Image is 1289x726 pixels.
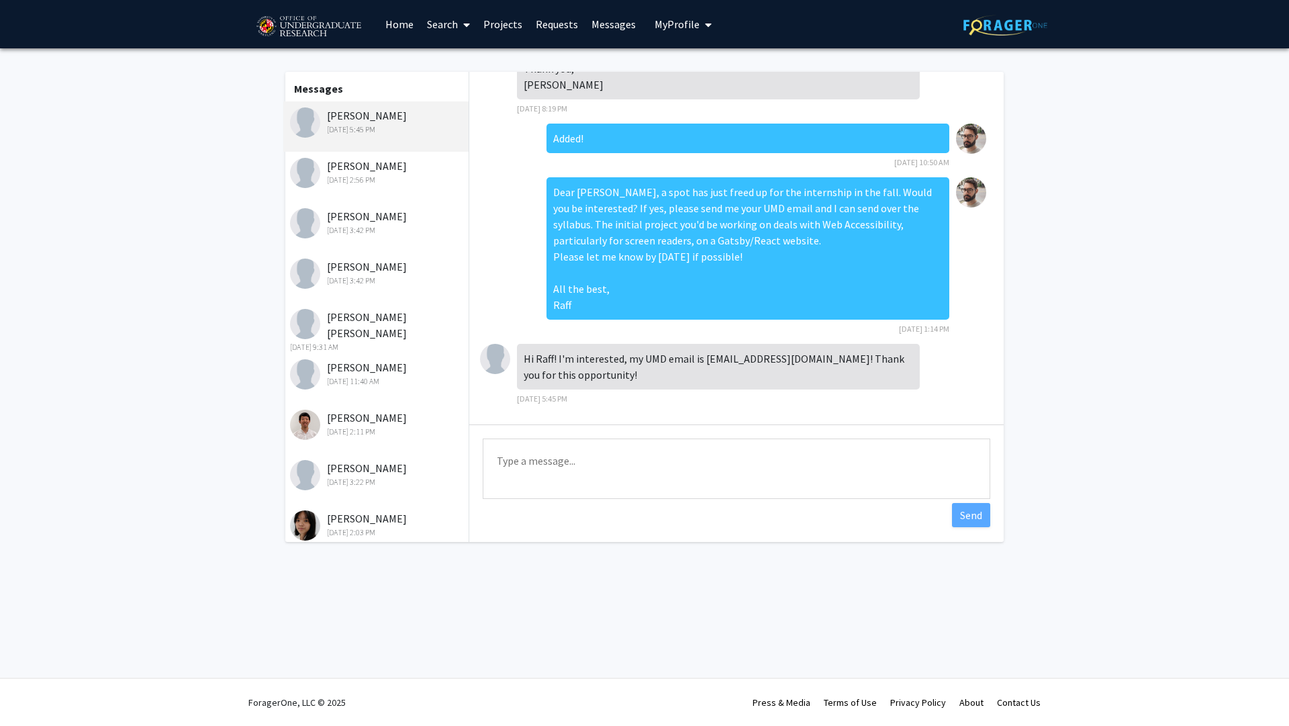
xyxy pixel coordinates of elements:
img: David Guan [290,259,320,289]
a: Terms of Use [824,696,877,709]
textarea: Message [483,439,990,499]
div: [PERSON_NAME] [290,208,465,236]
div: [PERSON_NAME] [290,410,465,438]
img: Malaika Asif [290,460,320,490]
div: [PERSON_NAME] [290,259,465,287]
a: Press & Media [753,696,810,709]
div: ForagerOne, LLC © 2025 [248,679,346,726]
div: [DATE] 3:22 PM [290,476,465,488]
img: Ethan Choi [290,410,320,440]
div: [DATE] 2:03 PM [290,527,465,539]
img: Daniella Ghonda [290,107,320,138]
div: [DATE] 5:45 PM [290,124,465,136]
div: Added! [546,124,949,153]
a: Requests [529,1,585,48]
div: [DATE] 2:56 PM [290,174,465,186]
div: [DATE] 9:31 AM [290,341,465,353]
span: [DATE] 1:14 PM [899,324,949,334]
div: [PERSON_NAME] [290,107,465,136]
iframe: Chat [10,666,57,716]
div: [DATE] 3:42 PM [290,275,465,287]
div: [DATE] 11:40 AM [290,375,465,388]
span: [DATE] 8:19 PM [517,103,567,114]
button: Send [952,503,990,527]
img: Margaret Hermanto [290,510,320,541]
div: [DATE] 3:42 PM [290,224,465,236]
div: [PERSON_NAME] [290,359,465,388]
img: Daniella Ghonda [480,344,510,374]
a: Search [420,1,477,48]
img: Shriyans Sairy [290,208,320,238]
div: [DATE] 2:11 PM [290,426,465,438]
img: ForagerOne Logo [963,15,1047,36]
div: [PERSON_NAME] [290,460,465,488]
div: [PERSON_NAME] [PERSON_NAME] [290,309,465,353]
b: Messages [294,82,343,95]
img: Max Burkes [290,158,320,188]
img: University of Maryland Logo [252,10,365,44]
a: Messages [585,1,642,48]
a: Projects [477,1,529,48]
div: Hi Raff! I'm interested, my UMD email is [EMAIL_ADDRESS][DOMAIN_NAME]! Thank you for this opportu... [517,344,920,390]
span: [DATE] 5:45 PM [517,394,567,404]
a: Privacy Policy [890,696,946,709]
div: [PERSON_NAME] [290,158,465,186]
a: Contact Us [997,696,1041,709]
img: Raff Viglianti [956,124,986,154]
a: Home [379,1,420,48]
img: Raff Viglianti [956,177,986,208]
span: [DATE] 10:50 AM [894,157,949,167]
div: [PERSON_NAME] [290,510,465,539]
div: Dear [PERSON_NAME], a spot has just freed up for the internship in the fall. Would you be interes... [546,177,949,320]
img: Chandana charitha Peddinti [290,309,320,339]
img: Ava Bautista [290,359,320,390]
a: About [959,696,984,709]
span: My Profile [655,17,700,31]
